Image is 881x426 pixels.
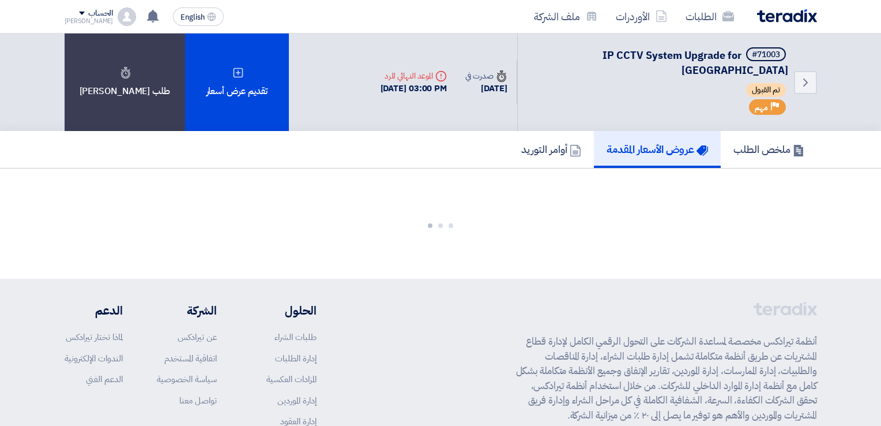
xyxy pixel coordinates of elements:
a: أوامر التوريد [509,131,594,168]
li: الدعم [65,302,123,319]
button: English [173,8,224,26]
a: ملخص الطلب [721,131,817,168]
span: English [180,13,205,21]
a: إدارة الموردين [277,394,317,407]
span: مهم [755,102,768,113]
div: [DATE] [465,82,507,95]
span: تم القبول [746,83,786,97]
p: أنظمة تيرادكس مخصصة لمساعدة الشركات على التحول الرقمي الكامل لإدارة قطاع المشتريات عن طريق أنظمة ... [516,334,817,423]
div: تقديم عرض أسعار [185,33,289,131]
h5: ملخص الطلب [733,143,804,156]
a: إدارة الطلبات [275,352,317,365]
a: عن تيرادكس [178,331,217,343]
a: الطلبات [676,3,743,30]
div: طلب [PERSON_NAME] [65,33,185,131]
a: عروض الأسعار المقدمة [594,131,721,168]
li: الحلول [251,302,317,319]
div: [DATE] 03:00 PM [381,82,447,95]
h5: IP CCTV System Upgrade for Makkah Mall [532,47,788,77]
a: الأوردرات [607,3,676,30]
div: الموعد النهائي للرد [381,70,447,82]
img: profile_test.png [118,8,136,26]
img: Teradix logo [757,9,817,23]
a: سياسة الخصوصية [157,373,217,386]
li: الشركة [157,302,217,319]
div: #71003 [752,51,780,59]
a: تواصل معنا [179,394,217,407]
div: الحساب [88,9,113,18]
a: طلبات الشراء [274,331,317,343]
div: صدرت في [465,70,507,82]
h5: عروض الأسعار المقدمة [607,143,708,156]
h5: أوامر التوريد [521,143,581,156]
a: الدعم الفني [86,373,123,386]
span: IP CCTV System Upgrade for [GEOGRAPHIC_DATA] [603,47,788,78]
a: المزادات العكسية [266,373,317,386]
a: ملف الشركة [525,3,607,30]
div: [PERSON_NAME] [65,18,114,24]
a: اتفاقية المستخدم [164,352,217,365]
a: لماذا تختار تيرادكس [66,331,123,343]
a: الندوات الإلكترونية [65,352,123,365]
